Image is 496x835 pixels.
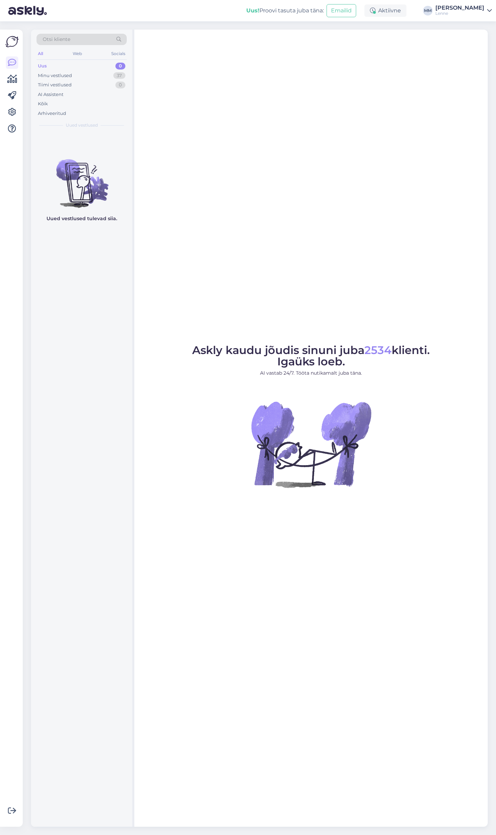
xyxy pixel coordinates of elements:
div: AI Assistent [38,91,63,98]
span: Uued vestlused [66,122,98,128]
p: Uued vestlused tulevad siia. [46,215,117,222]
div: Lenne [435,11,484,16]
div: MM [423,6,433,15]
div: 0 [115,63,125,69]
div: All [37,49,44,58]
div: 0 [115,82,125,88]
div: [PERSON_NAME] [435,5,484,11]
div: 37 [113,72,125,79]
span: Otsi kliente [43,36,70,43]
span: Askly kaudu jõudis sinuni juba klienti. Igaüks loeb. [192,343,430,368]
img: Askly Logo [6,35,19,48]
div: Arhiveeritud [38,110,66,117]
b: Uus! [246,7,259,14]
button: Emailid [327,4,356,17]
div: Kõik [38,100,48,107]
div: Aktiivne [364,4,406,17]
div: Proovi tasuta juba täna: [246,7,324,15]
span: 2534 [364,343,392,357]
div: Uus [38,63,47,69]
div: Minu vestlused [38,72,72,79]
div: Tiimi vestlused [38,82,72,88]
a: [PERSON_NAME]Lenne [435,5,492,16]
img: No Chat active [249,382,373,506]
p: AI vastab 24/7. Tööta nutikamalt juba täna. [192,370,430,377]
div: Socials [110,49,127,58]
div: Web [71,49,83,58]
img: No chats [31,147,132,209]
